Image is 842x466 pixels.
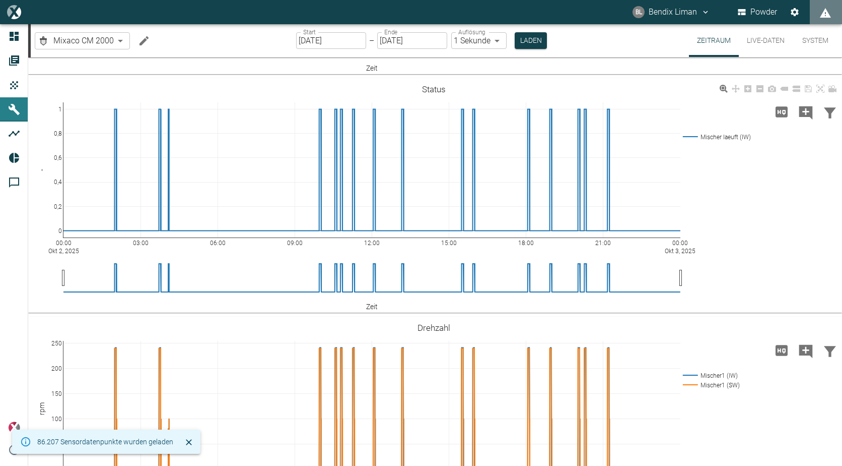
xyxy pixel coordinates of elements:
button: Einstellungen [786,3,804,21]
label: Auflösung [458,28,485,36]
button: bendix.liman@kansaihelios-cws.de [631,3,712,21]
button: Daten filtern [818,99,842,125]
button: Kommentar hinzufügen [794,337,818,364]
button: System [793,24,838,57]
button: Laden [515,32,547,49]
input: DD.MM.YYYY [296,32,366,49]
p: – [369,35,374,46]
span: Hohe Auflösung [769,345,794,355]
button: Zeitraum [689,24,739,57]
button: Daten filtern [818,337,842,364]
label: Start [303,28,316,36]
label: Ende [384,28,397,36]
input: DD.MM.YYYY [377,32,447,49]
a: Mixaco CM 2000 [37,35,114,47]
button: Powder [736,3,780,21]
div: 86.207 Sensordatenpunkte wurden geladen [37,433,173,451]
button: Kommentar hinzufügen [794,99,818,125]
span: Hohe Auflösung [769,106,794,116]
span: Mixaco CM 2000 [53,35,114,46]
button: Schließen [181,435,196,450]
div: BL [633,6,645,18]
div: 1 Sekunde [451,32,507,49]
button: Machine bearbeiten [134,31,154,51]
button: Live-Daten [739,24,793,57]
img: logo [7,5,21,19]
img: Xplore Logo [8,422,20,434]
